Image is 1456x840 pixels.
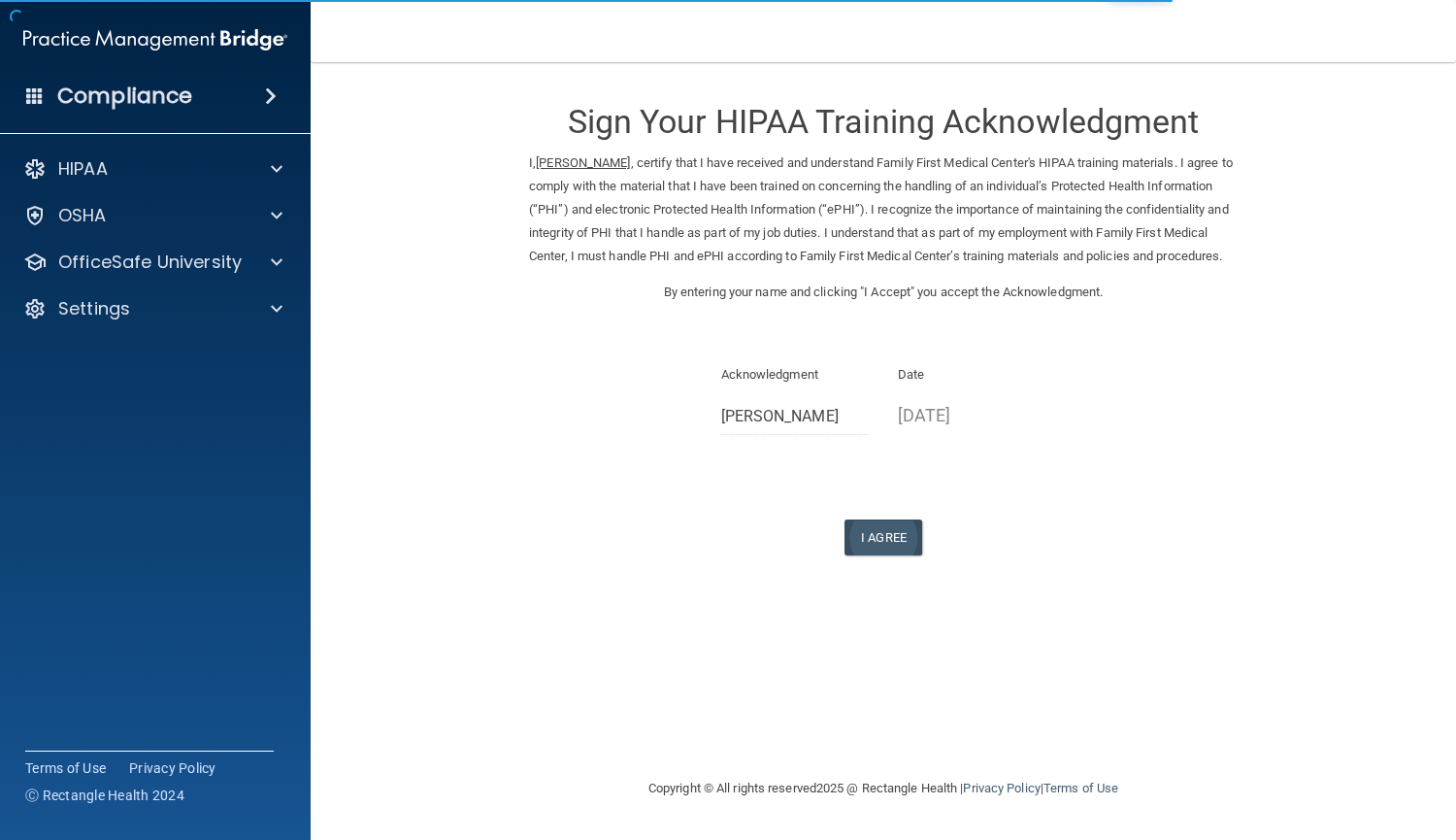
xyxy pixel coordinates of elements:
[898,399,1046,431] p: [DATE]
[58,157,108,181] p: HIPAA
[23,251,282,274] a: OfficeSafe University
[529,757,1238,820] div: Copyright © All rights reserved 2025 @ Rectangle Health | |
[898,363,1046,386] p: Date
[23,204,282,227] a: OSHA
[58,297,130,320] p: Settings
[58,251,242,274] p: OfficeSafe University
[963,781,1040,795] a: Privacy Policy
[57,83,192,110] h4: Compliance
[529,151,1238,268] p: I, , certify that I have received and understand Family First Medical Center's HIPAA training mat...
[58,204,107,227] p: OSHA
[23,297,282,320] a: Settings
[23,157,282,181] a: HIPAA
[129,758,216,778] a: Privacy Policy
[23,20,287,59] img: PMB logo
[25,786,184,805] span: Ⓒ Rectangle Health 2024
[721,363,870,386] p: Acknowledgment
[25,758,106,778] a: Terms of Use
[529,104,1238,140] h3: Sign Your HIPAA Training Acknowledgment
[1043,781,1118,795] a: Terms of Use
[529,281,1238,304] p: By entering your name and clicking "I Accept" you accept the Acknowledgment.
[721,399,870,435] input: Full Name
[536,155,630,170] ins: [PERSON_NAME]
[844,520,922,555] button: I Agree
